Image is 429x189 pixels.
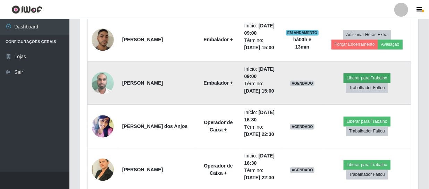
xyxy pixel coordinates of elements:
[204,80,233,86] strong: Embalador +
[293,37,311,50] strong: há 00 h e 13 min
[204,37,233,43] strong: Embalador +
[11,5,42,14] img: CoreUI Logo
[92,20,114,60] img: 1749859968121.jpeg
[244,124,278,138] li: Término:
[122,80,163,86] strong: [PERSON_NAME]
[92,68,114,98] img: 1751466407656.jpeg
[122,37,163,43] strong: [PERSON_NAME]
[244,45,274,51] time: [DATE] 15:00
[244,37,278,52] li: Término:
[244,66,278,80] li: Início:
[204,163,233,176] strong: Operador de Caixa +
[290,81,314,86] span: AGENDADO
[244,109,278,124] li: Início:
[122,167,163,173] strong: [PERSON_NAME]
[344,74,390,83] button: Liberar para Trabalho
[204,120,233,133] strong: Operador de Caixa +
[92,114,114,140] img: 1685320572909.jpeg
[244,153,278,167] li: Início:
[331,40,378,50] button: Forçar Encerramento
[290,167,314,173] span: AGENDADO
[344,160,390,170] button: Liberar para Trabalho
[244,23,278,37] li: Início:
[244,175,274,181] time: [DATE] 22:30
[346,127,388,136] button: Trabalhador Faltou
[92,155,114,184] img: 1730387044768.jpeg
[244,80,278,95] li: Término:
[378,40,403,50] button: Avaliação
[122,124,188,129] strong: [PERSON_NAME] dos Anjos
[290,124,314,130] span: AGENDADO
[346,83,388,93] button: Trabalhador Faltou
[244,67,275,79] time: [DATE] 09:00
[343,30,391,40] button: Adicionar Horas Extra
[244,153,275,166] time: [DATE] 16:30
[244,88,274,94] time: [DATE] 15:00
[244,167,278,182] li: Término:
[244,23,275,36] time: [DATE] 09:00
[346,170,388,180] button: Trabalhador Faltou
[344,117,390,127] button: Liberar para Trabalho
[286,30,319,36] span: EM ANDAMENTO
[244,110,275,123] time: [DATE] 16:30
[244,132,274,137] time: [DATE] 22:30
